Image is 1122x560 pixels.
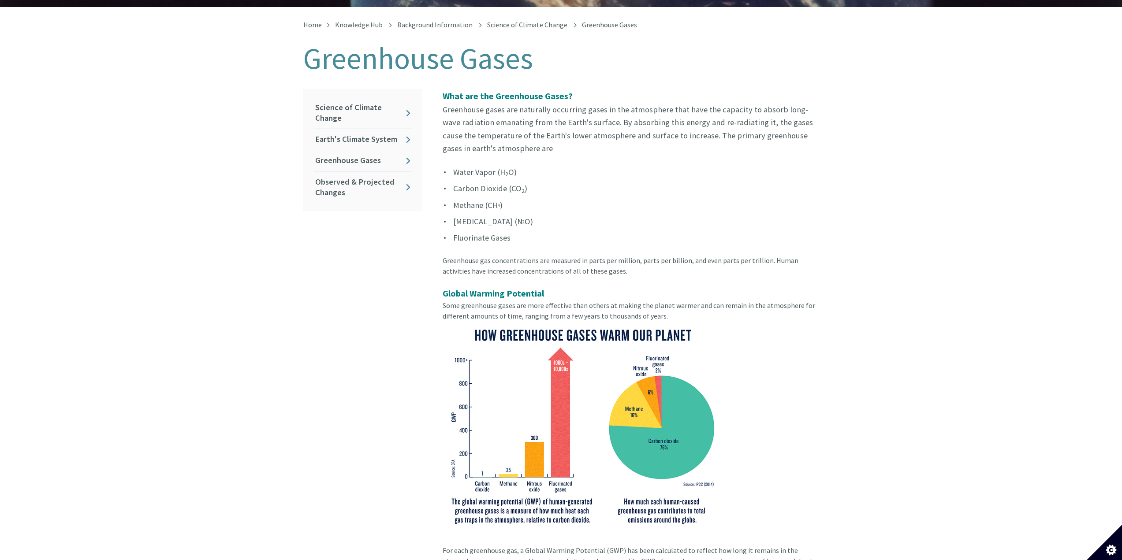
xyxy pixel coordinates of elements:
[314,129,412,150] a: Earth's Climate System
[303,42,819,75] h1: Greenhouse Gases
[443,182,819,195] li: Carbon Dioxide (CO )
[443,89,819,155] p: Greenhouse gases are naturally occurring gases in the atmosphere that have the capacity to absorb...
[443,231,819,244] li: Fluorinate Gases
[505,170,508,178] sub: 2
[335,20,383,29] a: Knowledge Hub
[443,199,819,211] li: Methane (CH )
[487,20,567,29] a: Science of Climate Change
[397,20,473,29] a: Background Information
[314,171,412,203] a: Observed & Projected Changes
[303,20,322,29] a: Home
[522,219,525,225] sup: 2
[498,203,500,208] sup: 4
[443,255,819,287] div: Greenhouse gas concentrations are measured in parts per million, parts per billion, and even part...
[443,321,722,531] img: GHG-IPCC-(1).png
[443,90,573,101] strong: What are the Greenhouse Gases?
[443,288,544,299] strong: Global Warming Potential
[443,215,819,228] li: [MEDICAL_DATA] (N O)
[522,187,525,195] sub: 2
[443,166,819,178] li: Water Vapor (H O)
[314,150,412,171] a: Greenhouse Gases
[582,20,637,29] span: Greenhouse Gases
[314,97,412,129] a: Science of Climate Change
[1087,525,1122,560] button: Set cookie preferences
[443,301,815,320] span: Some greenhouse gases are more effective than others at making the planet warmer and can remain i...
